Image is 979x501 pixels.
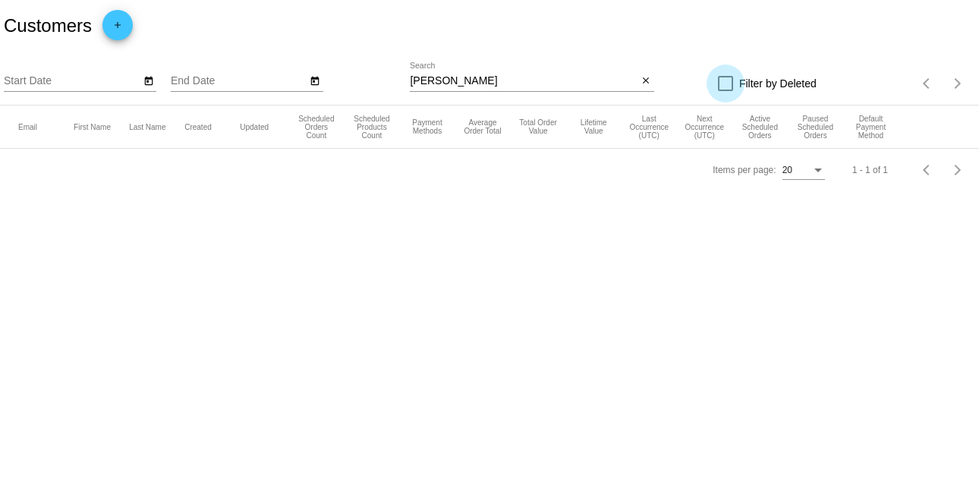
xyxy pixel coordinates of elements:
span: 20 [782,165,792,175]
button: Previous page [912,155,943,185]
button: Change sorting for NextScheduledOrderOccurrenceUtc [684,115,726,140]
h2: Customers [4,15,92,36]
button: Change sorting for LastName [129,122,165,131]
input: End Date [171,75,307,87]
mat-select: Items per page: [782,165,825,176]
button: Change sorting for AverageScheduledOrderTotal [462,118,504,135]
button: Change sorting for PaymentMethodsCount [406,118,448,135]
button: Change sorting for ScheduledOrderLTV [573,118,615,135]
button: Change sorting for UpdatedUtc [240,122,269,131]
button: Previous page [912,68,943,99]
button: Change sorting for ActiveScheduledOrdersCount [739,115,781,140]
button: Change sorting for FirstName [74,122,111,131]
mat-icon: close [641,75,651,87]
div: Items per page: [713,165,776,175]
button: Change sorting for DefaultPaymentMethod [850,115,892,140]
button: Change sorting for TotalProductsScheduledCount [351,115,392,140]
button: Next page [943,155,973,185]
input: Search [410,75,637,87]
button: Change sorting for Email [18,122,37,131]
button: Change sorting for PausedScheduledOrdersCount [795,115,836,140]
input: Start Date [4,75,140,87]
button: Open calendar [307,72,323,88]
div: 1 - 1 of 1 [852,165,888,175]
button: Change sorting for TotalScheduledOrdersCount [295,115,337,140]
button: Change sorting for CreatedUtc [184,122,212,131]
button: Change sorting for LastScheduledOrderOccurrenceUtc [628,115,670,140]
button: Open calendar [140,72,156,88]
button: Next page [943,68,973,99]
button: Clear [638,74,654,90]
span: Filter by Deleted [739,74,817,93]
mat-icon: add [109,20,127,38]
button: Change sorting for TotalScheduledOrderValue [518,118,559,135]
